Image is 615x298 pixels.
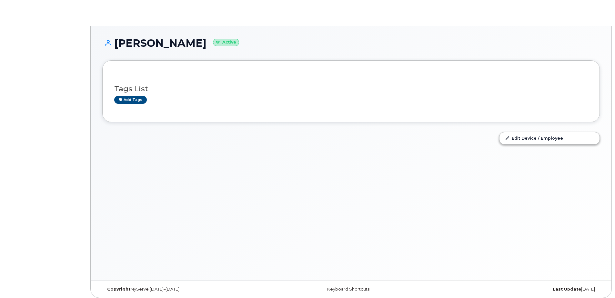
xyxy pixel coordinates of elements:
a: Add tags [114,96,147,104]
strong: Last Update [553,287,581,292]
a: Edit Device / Employee [499,132,600,144]
h3: Tags List [114,85,588,93]
div: [DATE] [434,287,600,292]
small: Active [213,39,239,46]
div: MyServe [DATE]–[DATE] [102,287,268,292]
a: Keyboard Shortcuts [327,287,369,292]
h1: [PERSON_NAME] [102,37,600,49]
strong: Copyright [107,287,130,292]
